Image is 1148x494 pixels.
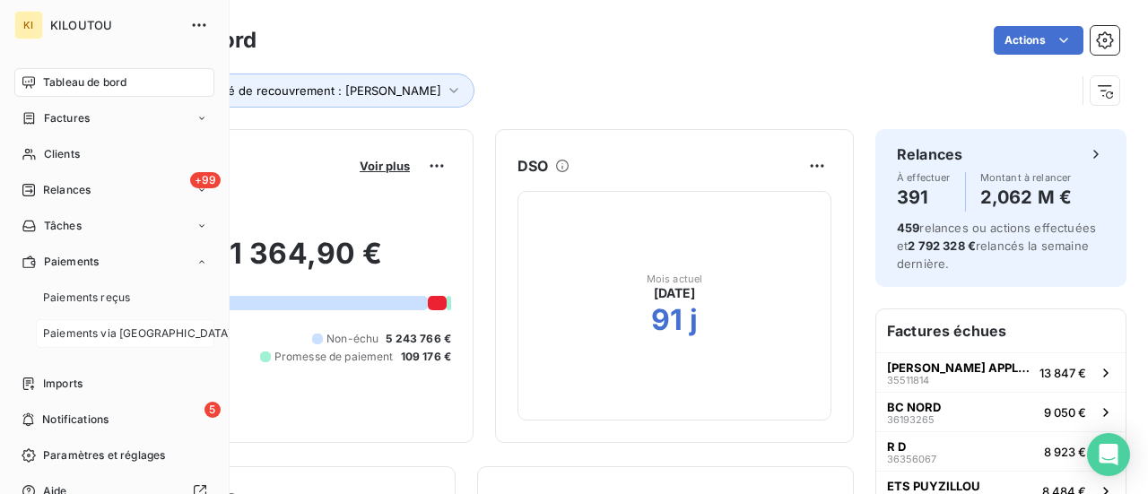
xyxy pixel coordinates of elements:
span: Non-échu [326,331,378,347]
span: 36193265 [887,414,935,425]
span: BC NORD [887,400,941,414]
span: Chargé de recouvrement : [PERSON_NAME] [194,83,441,98]
span: ETS PUYZILLOU [887,479,980,493]
span: Paramètres et réglages [43,447,165,464]
button: R D363560678 923 € [876,431,1126,471]
span: Tableau de bord [43,74,126,91]
span: [DATE] [654,284,696,302]
h2: 7 771 364,90 € [101,236,451,290]
button: Actions [994,26,1083,55]
div: Open Intercom Messenger [1087,433,1130,476]
span: Paiements [44,254,99,270]
h2: j [690,302,698,338]
span: Paiements reçus [43,290,130,306]
span: 5 [204,402,221,418]
span: Relances [43,182,91,198]
span: 8 923 € [1044,445,1086,459]
span: R D [887,439,906,454]
span: 9 050 € [1044,405,1086,420]
span: KILOUTOU [50,18,179,32]
span: Notifications [42,412,109,428]
span: 2 792 328 € [908,238,976,253]
h2: 91 [651,302,683,338]
span: 459 [897,221,919,235]
span: 5 243 766 € [386,331,451,347]
h4: 2,062 M € [980,183,1072,212]
button: Voir plus [354,158,415,174]
button: [PERSON_NAME] APPLICATION3551181413 847 € [876,352,1126,392]
span: Clients [44,146,80,162]
span: 35511814 [887,375,929,386]
span: relances ou actions effectuées et relancés la semaine dernière. [897,221,1096,271]
button: Chargé de recouvrement : [PERSON_NAME] [168,74,474,108]
span: Voir plus [360,159,410,173]
h6: DSO [517,155,548,177]
span: Montant à relancer [980,172,1072,183]
span: Mois actuel [647,273,703,284]
span: +99 [190,172,221,188]
span: À effectuer [897,172,951,183]
h4: 391 [897,183,951,212]
span: Tâches [44,218,82,234]
span: 36356067 [887,454,936,464]
span: 109 176 € [401,349,451,365]
span: Promesse de paiement [274,349,394,365]
div: KI [14,11,43,39]
span: [PERSON_NAME] APPLICATION [887,360,1032,375]
span: Paiements via [GEOGRAPHIC_DATA] [43,325,232,342]
button: BC NORD361932659 050 € [876,392,1126,431]
span: Factures [44,110,90,126]
span: 13 847 € [1039,366,1086,380]
h6: Relances [897,143,962,165]
span: Imports [43,376,83,392]
h6: Factures échues [876,309,1126,352]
